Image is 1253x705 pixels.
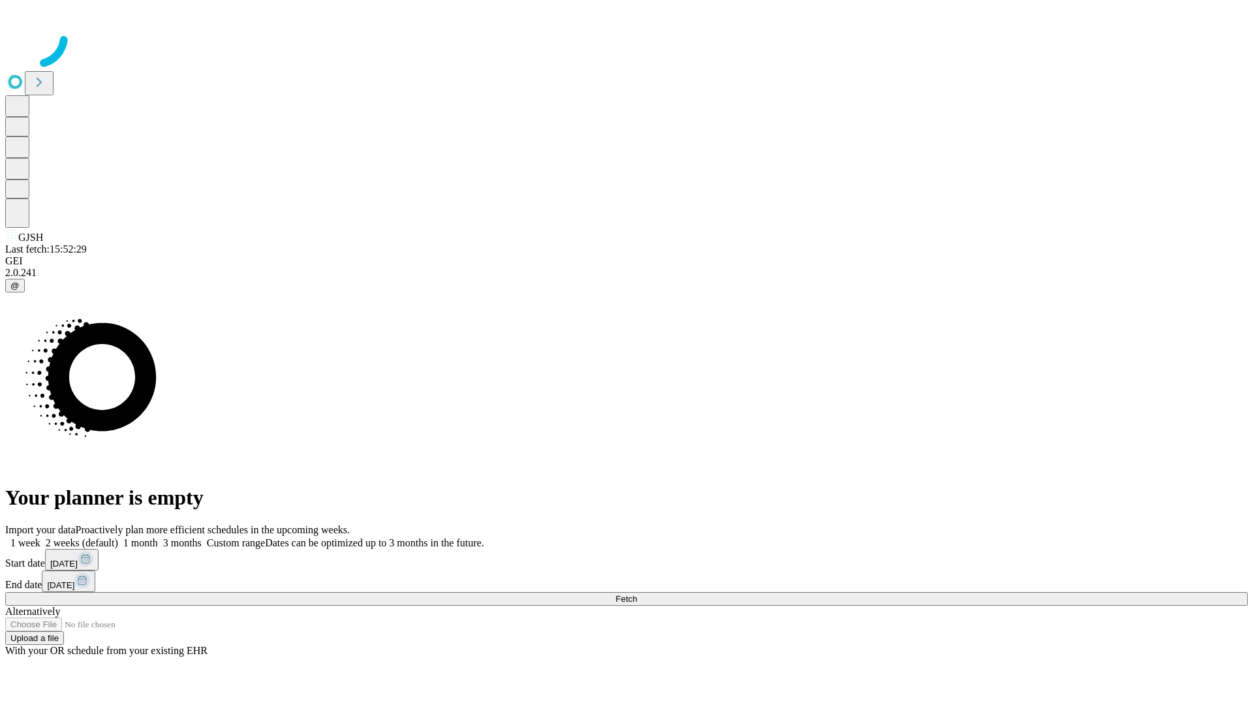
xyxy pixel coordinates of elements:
[5,267,1248,279] div: 2.0.241
[10,537,40,548] span: 1 week
[5,606,60,617] span: Alternatively
[5,243,87,255] span: Last fetch: 15:52:29
[207,537,265,548] span: Custom range
[5,486,1248,510] h1: Your planner is empty
[10,281,20,290] span: @
[265,537,484,548] span: Dates can be optimized up to 3 months in the future.
[5,255,1248,267] div: GEI
[50,559,78,569] span: [DATE]
[5,645,208,656] span: With your OR schedule from your existing EHR
[42,571,95,592] button: [DATE]
[47,580,74,590] span: [DATE]
[5,631,64,645] button: Upload a file
[615,594,637,604] span: Fetch
[5,571,1248,592] div: End date
[5,549,1248,571] div: Start date
[123,537,158,548] span: 1 month
[18,232,43,243] span: GJSH
[46,537,118,548] span: 2 weeks (default)
[76,524,350,535] span: Proactively plan more efficient schedules in the upcoming weeks.
[163,537,202,548] span: 3 months
[5,279,25,292] button: @
[5,592,1248,606] button: Fetch
[5,524,76,535] span: Import your data
[45,549,99,571] button: [DATE]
